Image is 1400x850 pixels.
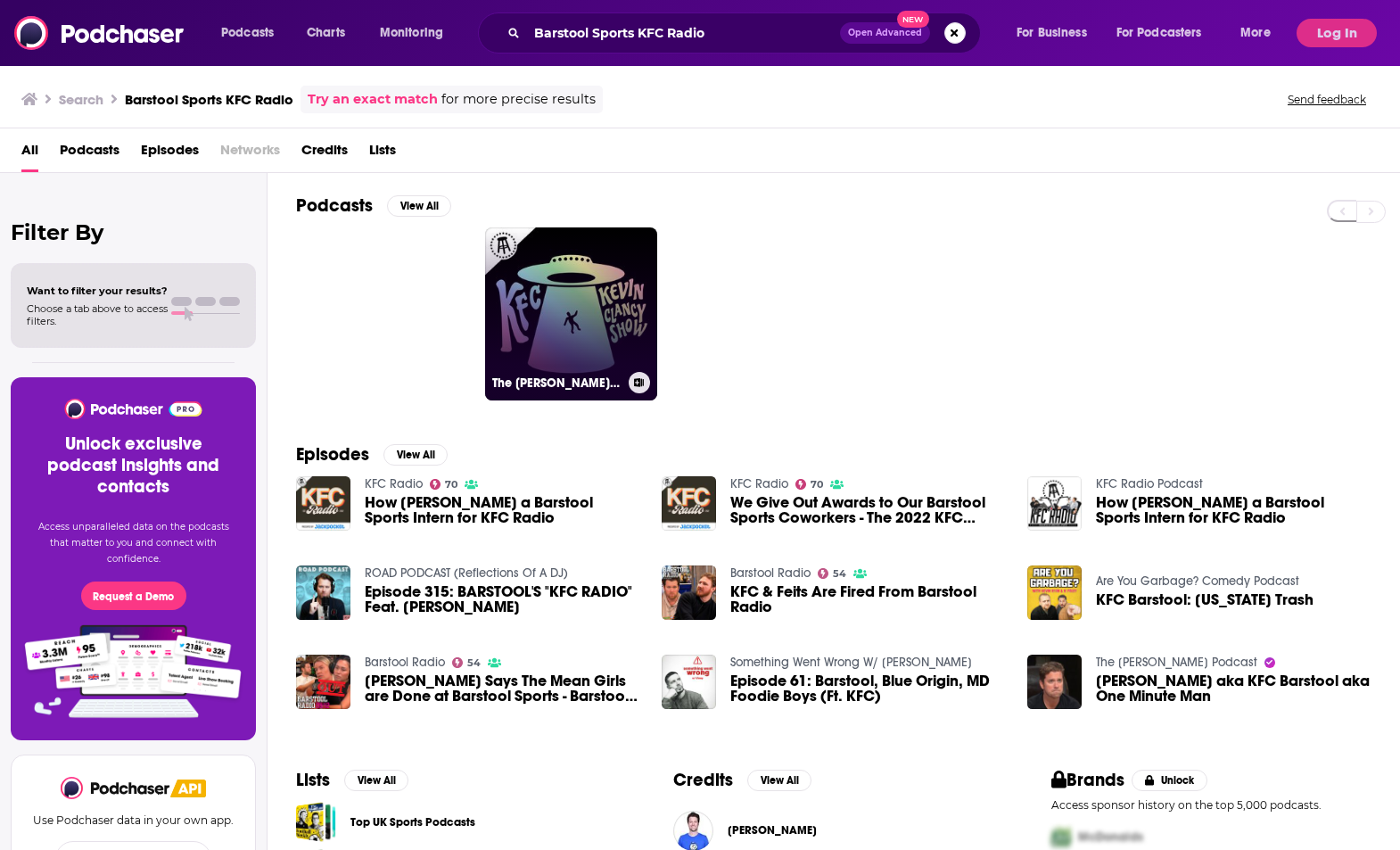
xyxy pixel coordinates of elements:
span: Podcasts [221,21,274,45]
a: The [PERSON_NAME] Show [485,227,658,400]
button: open menu [209,19,297,47]
span: for more precise results [441,89,596,110]
span: McDonalds [1078,829,1143,845]
h2: Credits [673,769,733,791]
img: Episode 315: BARSTOOL'S "KFC RADIO" Feat. Kevin Clancy [296,565,350,620]
h3: The [PERSON_NAME] Show [492,375,622,391]
a: Episode 315: BARSTOOL'S "KFC RADIO" Feat. Kevin Clancy [365,584,640,615]
p: Use Podchaser data in your own app. [33,813,234,827]
a: KFC Barstool: New York Trash [1096,592,1314,607]
a: PodcastsView All [296,194,451,217]
input: Search podcasts, credits, & more... [527,19,840,47]
a: Podcasts [60,136,119,172]
span: [PERSON_NAME] Says The Mean Girls are Done at Barstool Sports - Barstool Radio [365,673,640,704]
span: KFC Barstool: [US_STATE] Trash [1096,592,1314,607]
a: Dave Portnoy Says The Mean Girls are Done at Barstool Sports - Barstool Radio [365,673,640,704]
span: [PERSON_NAME] [728,823,817,838]
span: How [PERSON_NAME] a Barstool Sports Intern for KFC Radio [365,495,640,525]
a: Something Went Wrong W/ Vinny [730,655,972,670]
span: Networks [220,136,280,172]
a: KFC Radio [365,476,423,491]
a: 70 [795,479,824,490]
a: Kevin Clancy aka KFC Barstool aka One Minute Man [1096,673,1371,704]
a: Lists [369,136,396,172]
a: All [21,136,38,172]
a: 70 [430,479,458,490]
button: open menu [367,19,466,47]
img: Dave Portnoy Says The Mean Girls are Done at Barstool Sports - Barstool Radio [296,655,350,709]
button: open menu [1004,19,1109,47]
a: Try an exact match [308,89,438,110]
img: Podchaser - Follow, Share and Rate Podcasts [61,777,171,799]
a: KFC Barstool: New York Trash [1027,565,1082,620]
img: Podchaser - Follow, Share and Rate Podcasts [14,16,185,50]
span: [PERSON_NAME] aka KFC Barstool aka One Minute Man [1096,673,1371,704]
img: How Jackie Became a Barstool Sports Intern for KFC Radio [296,476,350,531]
span: New [897,11,929,28]
span: 54 [467,659,481,667]
img: KFC & Feits Are Fired From Barstool Radio [662,565,716,620]
a: The Ross Bolen Podcast [1096,655,1257,670]
img: Podchaser API banner [170,780,206,797]
a: Are You Garbage? Comedy Podcast [1096,574,1299,589]
button: Unlock [1132,770,1207,791]
button: Open AdvancedNew [840,22,930,44]
span: 54 [833,570,846,578]
img: Kevin Clancy aka KFC Barstool aka One Minute Man [1027,655,1082,709]
a: Barstool Radio [365,655,445,670]
span: Want to filter your results? [27,285,168,297]
a: 54 [818,568,847,579]
a: ROAD PODCAST (Reflections Of A DJ) [365,565,568,581]
span: 70 [811,481,823,489]
a: We Give Out Awards to Our Barstool Sports Coworkers - The 2022 KFC Radio Awards [730,495,1006,525]
a: Credits [301,136,348,172]
a: KFC & Feits Are Fired From Barstool Radio [730,584,1006,615]
button: View All [387,195,451,217]
span: For Business [1017,21,1087,45]
span: Open Advanced [848,29,922,37]
h3: Search [59,91,103,108]
a: Episode 61: Barstool, Blue Origin, MD Foodie Boys (Ft. KFC) [730,673,1006,704]
a: Episodes [141,136,199,172]
img: We Give Out Awards to Our Barstool Sports Coworkers - The 2022 KFC Radio Awards [662,476,716,531]
a: KFC Radio [730,476,788,491]
h3: Unlock exclusive podcast insights and contacts [32,433,235,498]
span: More [1240,21,1271,45]
button: Request a Demo [81,582,186,610]
div: Search podcasts, credits, & more... [495,12,998,54]
a: Barstool Radio [730,565,811,581]
button: View All [383,444,448,466]
span: For Podcasters [1116,21,1202,45]
a: How Jackie Became a Barstool Sports Intern for KFC Radio [1096,495,1371,525]
a: 54 [452,657,482,668]
h2: Brands [1051,769,1125,791]
span: 70 [445,481,457,489]
h3: Barstool Sports KFC Radio [125,91,293,108]
img: Podchaser - Follow, Share and Rate Podcasts [63,399,203,419]
a: Top UK Sports Podcasts [350,813,475,832]
a: Kevin Clancy [728,823,817,838]
h2: Filter By [11,219,256,245]
a: How Jackie Became a Barstool Sports Intern for KFC Radio [365,495,640,525]
span: How [PERSON_NAME] a Barstool Sports Intern for KFC Radio [1096,495,1371,525]
button: open menu [1105,19,1228,47]
span: Choose a tab above to access filters. [27,302,168,327]
img: Episode 61: Barstool, Blue Origin, MD Foodie Boys (Ft. KFC) [662,655,716,709]
a: KFC Radio Podcast [1096,476,1203,491]
button: open menu [1228,19,1293,47]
